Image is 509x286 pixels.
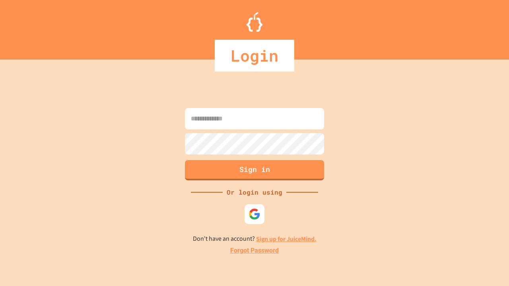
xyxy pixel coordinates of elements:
[215,40,294,71] div: Login
[193,234,317,244] p: Don't have an account?
[185,160,324,180] button: Sign in
[249,208,260,220] img: google-icon.svg
[247,12,262,32] img: Logo.svg
[230,246,279,255] a: Forgot Password
[223,187,286,197] div: Or login using
[256,235,317,243] a: Sign up for JuiceMind.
